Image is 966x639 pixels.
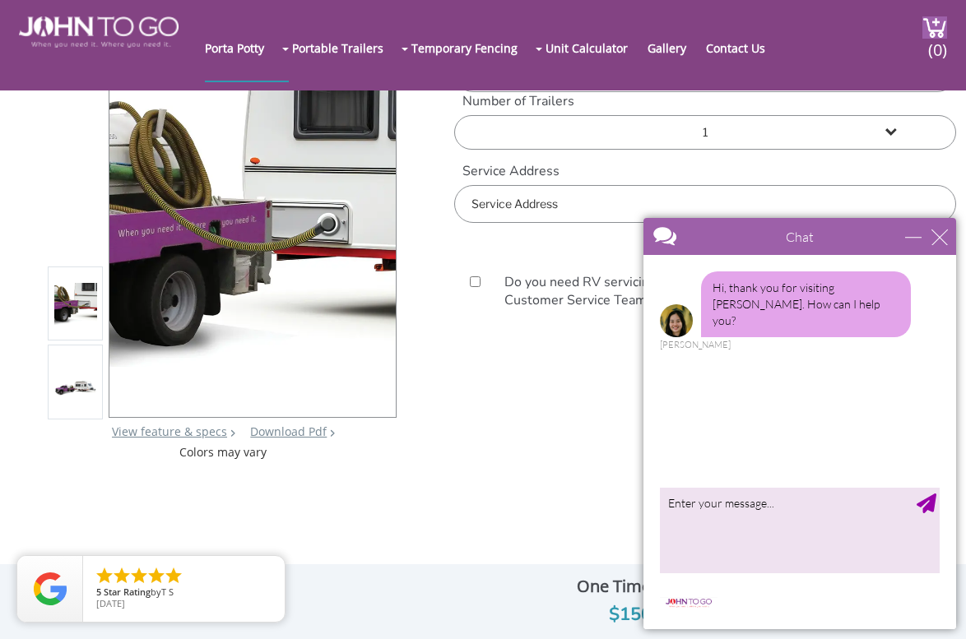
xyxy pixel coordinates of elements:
div: One Time Charge [525,572,761,600]
a: Download Pdf [250,424,327,439]
img: chevron.png [330,429,335,437]
img: cart a [922,16,947,39]
label: Service Address [454,162,956,181]
img: right arrow icon [230,429,235,437]
label: Number of Trailers [454,92,956,111]
li:  [112,566,132,586]
a: Porta Potty [205,15,281,81]
a: View feature & specs [112,424,227,439]
span: by [96,587,272,599]
li:  [146,566,166,586]
img: Product [54,283,97,325]
span: (0) [927,25,947,61]
a: Contact Us [706,15,782,81]
a: Temporary Fencing [411,15,534,81]
span: 5 [96,586,101,598]
a: Portable Trailers [292,15,400,81]
li:  [164,566,183,586]
img: Review Rating [34,572,67,605]
span: Star Rating [104,586,151,598]
a: Gallery [648,15,703,81]
a: Unit Calculator [546,15,644,81]
img: JOHN to go [19,16,178,48]
li:  [95,566,114,586]
div: $150.00 [525,600,761,629]
iframe: Live Chat Box [634,208,966,639]
img: Product [109,85,397,368]
input: Service Address [454,185,956,223]
img: Product [54,379,97,396]
span: T S [161,586,174,598]
label: Do you need RV servicing on a routine basis? Check here to have our Customer Service Team contact... [496,273,944,311]
span: [DATE] [96,597,125,609]
li:  [129,566,149,586]
div: Colors may vary [48,444,398,461]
